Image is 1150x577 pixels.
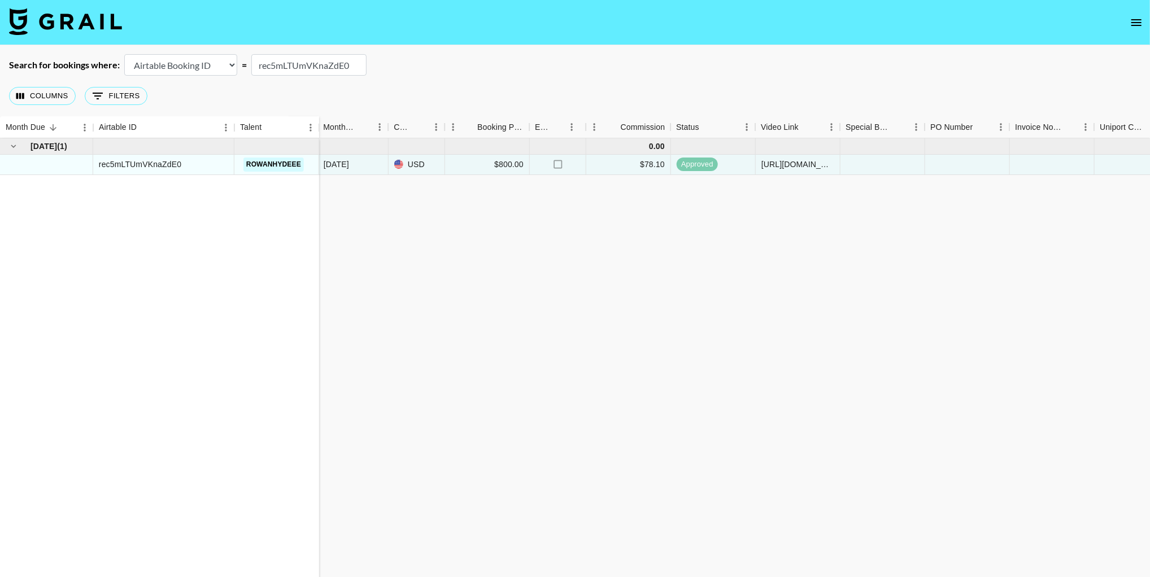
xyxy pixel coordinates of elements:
[1100,116,1146,138] div: Uniport Contact Email
[699,119,715,135] button: Sort
[302,119,319,136] button: Menu
[1061,119,1077,135] button: Sort
[563,119,580,135] button: Menu
[76,119,93,136] button: Menu
[677,159,718,170] span: approved
[640,159,665,170] div: $78.10
[925,116,1009,138] div: PO Number
[529,116,586,138] div: Expenses: Remove Commission?
[137,120,153,135] button: Sort
[85,87,147,105] button: Show filters
[670,116,755,138] div: Status
[586,119,603,135] button: Menu
[324,159,349,170] div: May '25
[262,120,277,135] button: Sort
[371,119,388,135] button: Menu
[649,141,665,152] div: 0.00
[445,116,529,138] div: Booking Price
[428,119,445,135] button: Menu
[892,119,908,135] button: Sort
[1009,116,1094,138] div: Invoice Notes
[823,119,840,135] button: Menu
[551,119,567,135] button: Sort
[6,138,21,154] button: hide children
[240,116,262,138] div: Talent
[586,116,670,138] div: Commission
[242,59,247,71] div: =
[323,116,355,138] div: Month Due
[908,119,925,135] button: Menu
[761,116,799,138] div: Video Link
[761,159,834,170] div: https://www.tiktok.com/@rowanhydeee/video/7519295373815385399?lang=en
[846,116,892,138] div: Special Booking Type
[930,116,973,138] div: PO Number
[31,141,57,152] span: [DATE]
[388,116,445,138] div: Currency
[234,116,319,138] div: Talent
[99,159,181,170] div: rec5mLTUmVKnaZdE0
[99,116,137,138] div: Airtable ID
[605,119,621,135] button: Sort
[1015,116,1061,138] div: Invoice Notes
[738,119,755,135] button: Menu
[477,116,524,138] div: Booking Price
[535,116,551,138] div: Expenses: Remove Commission?
[9,8,122,35] img: Grail Talent
[217,119,234,136] button: Menu
[840,116,925,138] div: Special Booking Type
[445,119,461,135] button: Menu
[412,119,428,135] button: Sort
[6,116,45,138] div: Month Due
[9,87,76,105] button: Select columns
[1077,119,1094,135] button: Menu
[992,119,1009,135] button: Menu
[389,155,445,175] div: USD
[394,116,412,138] div: Currency
[45,120,61,135] button: Sort
[57,141,67,152] span: ( 1 )
[494,159,524,170] div: $800.00
[461,119,477,135] button: Sort
[799,119,814,135] button: Sort
[9,59,120,71] div: Search for bookings where:
[243,158,304,172] a: rowanhydeee
[755,116,840,138] div: Video Link
[1125,11,1148,34] button: open drawer
[621,116,665,138] div: Commission
[973,119,989,135] button: Sort
[317,116,388,138] div: Month Due
[355,119,371,135] button: Sort
[676,116,699,138] div: Status
[93,116,234,138] div: Airtable ID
